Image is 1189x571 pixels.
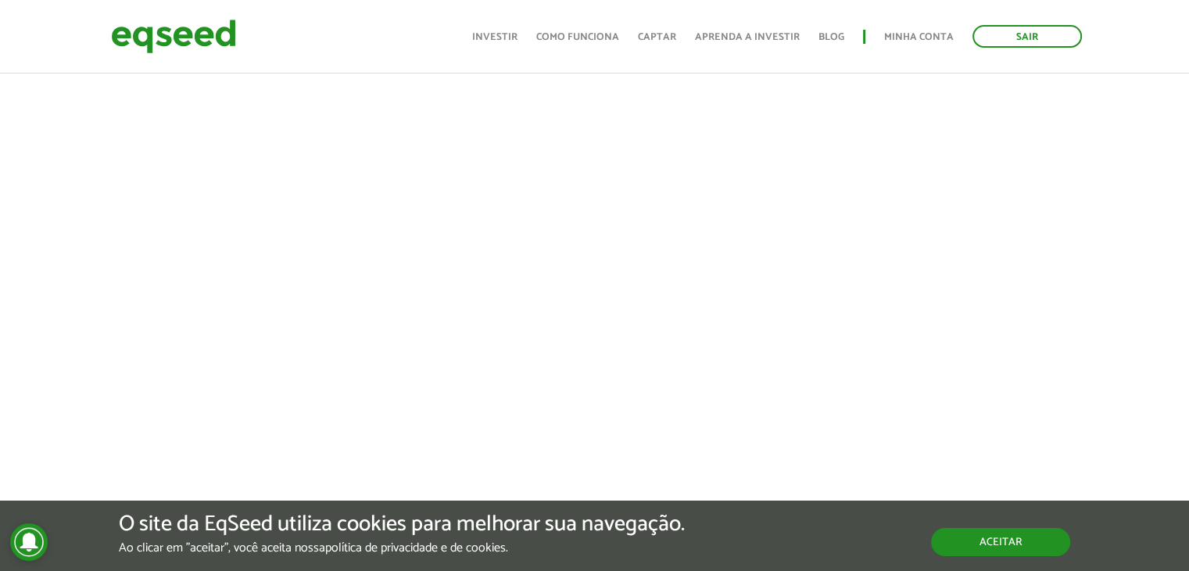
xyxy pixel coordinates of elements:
a: Blog [818,32,844,42]
h5: O site da EqSeed utiliza cookies para melhorar sua navegação. [119,512,685,537]
a: Como funciona [536,32,619,42]
a: política de privacidade e de cookies [325,542,506,555]
a: Investir [472,32,518,42]
p: Ao clicar em "aceitar", você aceita nossa . [119,540,685,555]
img: EqSeed [111,16,236,57]
button: Aceitar [931,528,1070,556]
a: Sair [972,25,1082,48]
a: Captar [638,32,676,42]
a: Aprenda a investir [695,32,800,42]
a: Minha conta [884,32,954,42]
